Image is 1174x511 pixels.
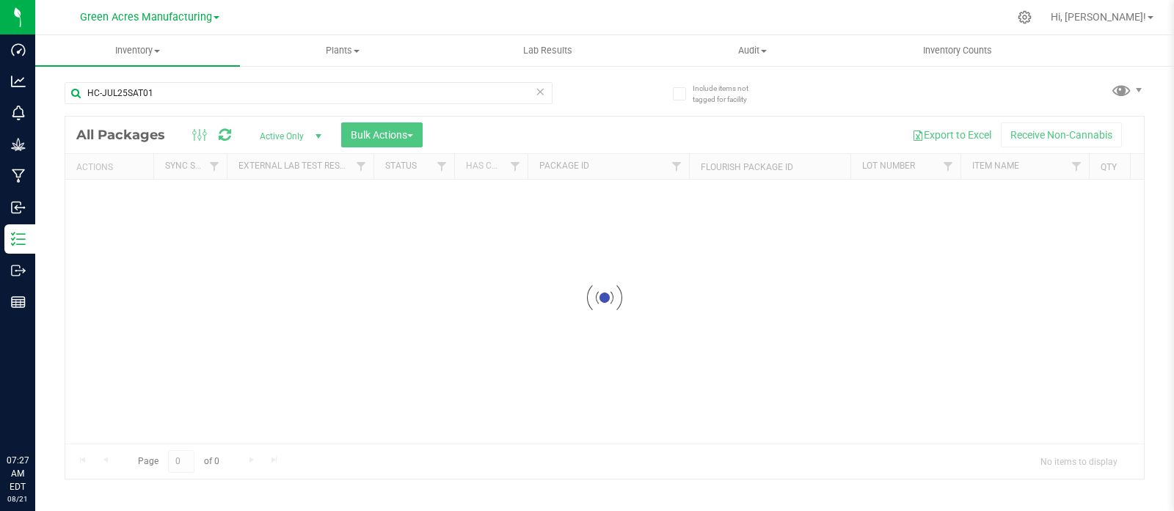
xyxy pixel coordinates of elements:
span: Green Acres Manufacturing [80,11,212,23]
a: Lab Results [445,35,650,66]
p: 07:27 AM EDT [7,454,29,493]
p: 08/21 [7,493,29,504]
inline-svg: Manufacturing [11,169,26,183]
inline-svg: Dashboard [11,43,26,57]
inline-svg: Analytics [11,74,26,89]
span: Plants [241,44,444,57]
span: Inventory [35,44,240,57]
inline-svg: Inbound [11,200,26,215]
span: Audit [651,44,854,57]
span: Hi, [PERSON_NAME]! [1051,11,1146,23]
a: Audit [650,35,855,66]
div: Manage settings [1016,10,1034,24]
inline-svg: Monitoring [11,106,26,120]
inline-svg: Reports [11,295,26,309]
input: Search Package ID, Item Name, SKU, Lot or Part Number... [65,82,553,104]
span: Include items not tagged for facility [693,83,766,105]
span: Lab Results [503,44,592,57]
inline-svg: Outbound [11,263,26,278]
a: Plants [240,35,445,66]
inline-svg: Grow [11,137,26,152]
inline-svg: Inventory [11,232,26,246]
a: Inventory [35,35,240,66]
span: Clear [535,82,545,101]
span: Inventory Counts [903,44,1012,57]
a: Inventory Counts [855,35,1060,66]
